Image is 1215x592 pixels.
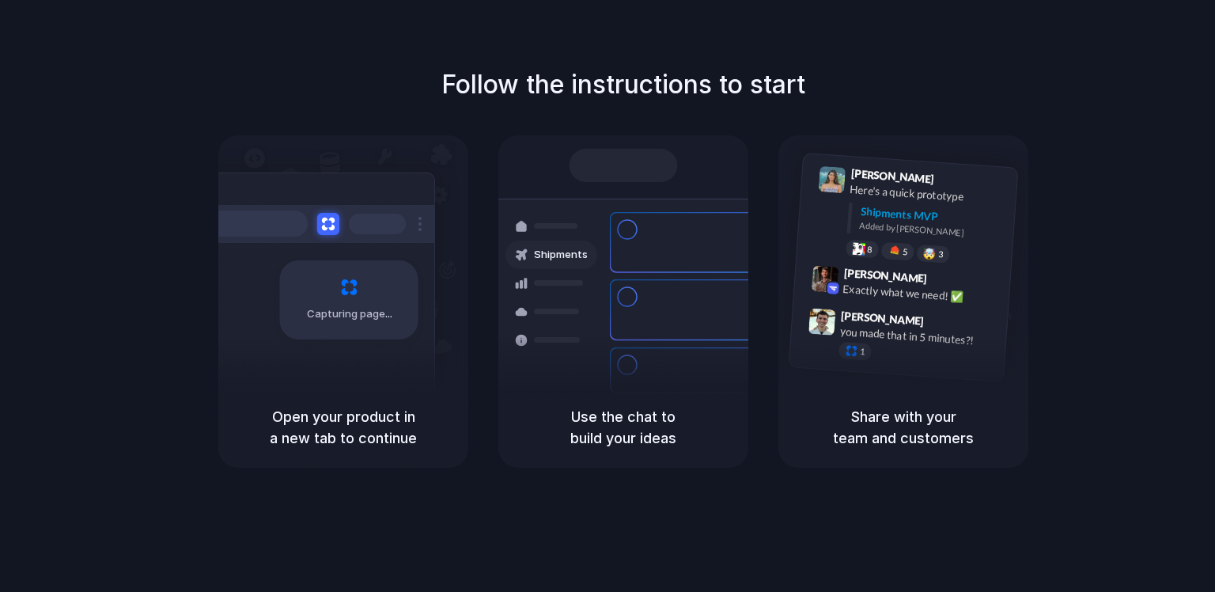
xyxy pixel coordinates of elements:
[517,406,729,449] h5: Use the chat to build your ideas
[850,180,1008,207] div: Here's a quick prototype
[237,406,449,449] h5: Open your product in a new tab to continue
[939,172,971,191] span: 9:41 AM
[843,264,927,287] span: [PERSON_NAME]
[860,347,865,355] span: 1
[842,280,1001,307] div: Exactly what we need! ✅
[860,203,1006,229] div: Shipments MVP
[938,249,944,258] span: 3
[932,271,964,290] span: 9:42 AM
[867,245,872,253] span: 8
[441,66,805,104] h1: Follow the instructions to start
[923,248,937,260] div: 🤯
[841,306,925,329] span: [PERSON_NAME]
[859,218,1005,241] div: Added by [PERSON_NAME]
[929,314,961,333] span: 9:47 AM
[534,247,588,263] span: Shipments
[839,323,997,350] div: you made that in 5 minutes?!
[797,406,1009,449] h5: Share with your team and customers
[903,247,908,256] span: 5
[307,306,395,322] span: Capturing page
[850,165,934,188] span: [PERSON_NAME]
